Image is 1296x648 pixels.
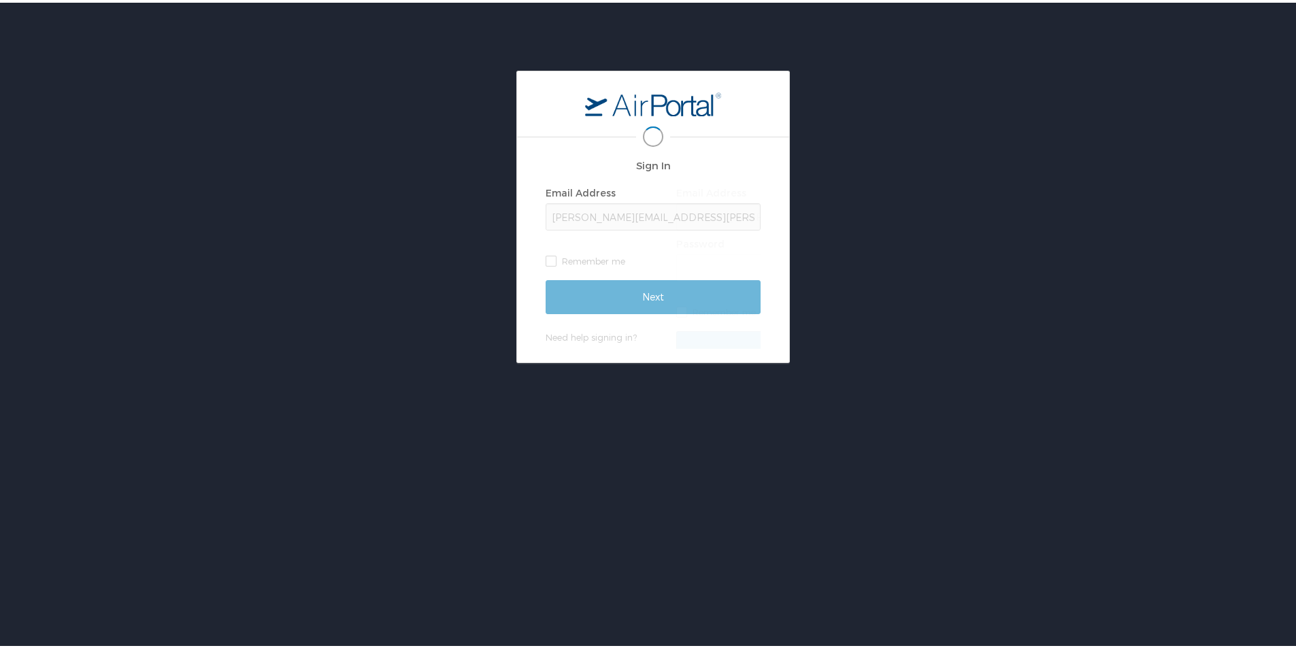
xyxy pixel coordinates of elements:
[546,184,616,196] label: Email Address
[676,328,891,362] input: Sign In
[546,277,761,311] input: Next
[676,235,725,247] label: Password
[546,155,761,171] h2: Sign In
[585,89,721,114] img: logo
[676,184,746,196] label: Email Address
[676,299,891,320] label: Remember me
[676,155,891,171] h2: Sign In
